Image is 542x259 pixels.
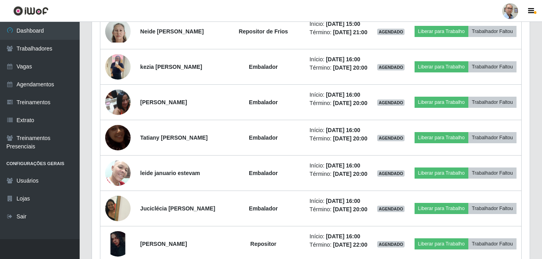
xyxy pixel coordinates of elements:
strong: Embalador [249,205,278,212]
time: [DATE] 16:00 [326,233,360,240]
strong: [PERSON_NAME] [140,99,187,105]
li: Término: [309,205,367,214]
time: [DATE] 15:00 [326,21,360,27]
img: 1721152880470.jpeg [105,115,131,160]
li: Término: [309,64,367,72]
span: AGENDADO [377,29,405,35]
strong: Embalador [249,170,278,176]
button: Trabalhador Faltou [468,26,517,37]
time: [DATE] 20:00 [333,64,367,71]
li: Término: [309,134,367,143]
strong: Repositor de Frios [239,28,288,35]
span: AGENDADO [377,241,405,247]
span: AGENDADO [377,206,405,212]
li: Início: [309,20,367,28]
li: Início: [309,55,367,64]
button: Trabalhador Faltou [468,203,517,214]
time: [DATE] 20:00 [333,100,367,106]
img: 1755915941473.jpeg [105,156,131,190]
li: Início: [309,162,367,170]
button: Liberar para Trabalho [415,238,468,249]
strong: kezia [PERSON_NAME] [140,64,202,70]
time: [DATE] 16:00 [326,198,360,204]
img: 1716827942776.jpeg [105,85,131,119]
strong: Tatiany [PERSON_NAME] [140,134,207,141]
button: Trabalhador Faltou [468,238,517,249]
time: [DATE] 21:00 [333,29,367,35]
strong: leide januario estevam [140,170,200,176]
span: AGENDADO [377,99,405,106]
li: Início: [309,126,367,134]
strong: Repositor [250,241,276,247]
strong: Juciclécia [PERSON_NAME] [140,205,215,212]
time: [DATE] 20:00 [333,171,367,177]
button: Liberar para Trabalho [415,167,468,179]
button: Liberar para Trabalho [415,203,468,214]
strong: Embalador [249,134,278,141]
button: Trabalhador Faltou [468,167,517,179]
span: AGENDADO [377,64,405,70]
strong: [PERSON_NAME] [140,241,187,247]
time: [DATE] 20:00 [333,135,367,142]
img: 1750547007589.jpeg [105,191,131,225]
button: Liberar para Trabalho [415,26,468,37]
time: [DATE] 16:00 [326,162,360,169]
li: Início: [309,197,367,205]
strong: Embalador [249,99,278,105]
button: Trabalhador Faltou [468,61,517,72]
img: CoreUI Logo [13,6,49,16]
time: [DATE] 16:00 [326,56,360,62]
strong: Embalador [249,64,278,70]
li: Término: [309,170,367,178]
strong: Neide [PERSON_NAME] [140,28,203,35]
span: AGENDADO [377,170,405,177]
span: AGENDADO [377,135,405,141]
time: [DATE] 22:00 [333,241,367,248]
button: Liberar para Trabalho [415,61,468,72]
li: Término: [309,241,367,249]
img: 1755002426843.jpeg [105,20,131,43]
li: Início: [309,91,367,99]
button: Liberar para Trabalho [415,132,468,143]
button: Trabalhador Faltou [468,132,517,143]
time: [DATE] 16:00 [326,127,360,133]
button: Liberar para Trabalho [415,97,468,108]
time: [DATE] 20:00 [333,206,367,212]
li: Término: [309,28,367,37]
time: [DATE] 16:00 [326,92,360,98]
li: Início: [309,232,367,241]
li: Término: [309,99,367,107]
button: Trabalhador Faltou [468,97,517,108]
img: 1704829522631.jpeg [105,231,131,257]
img: 1754049721620.jpeg [105,50,131,84]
